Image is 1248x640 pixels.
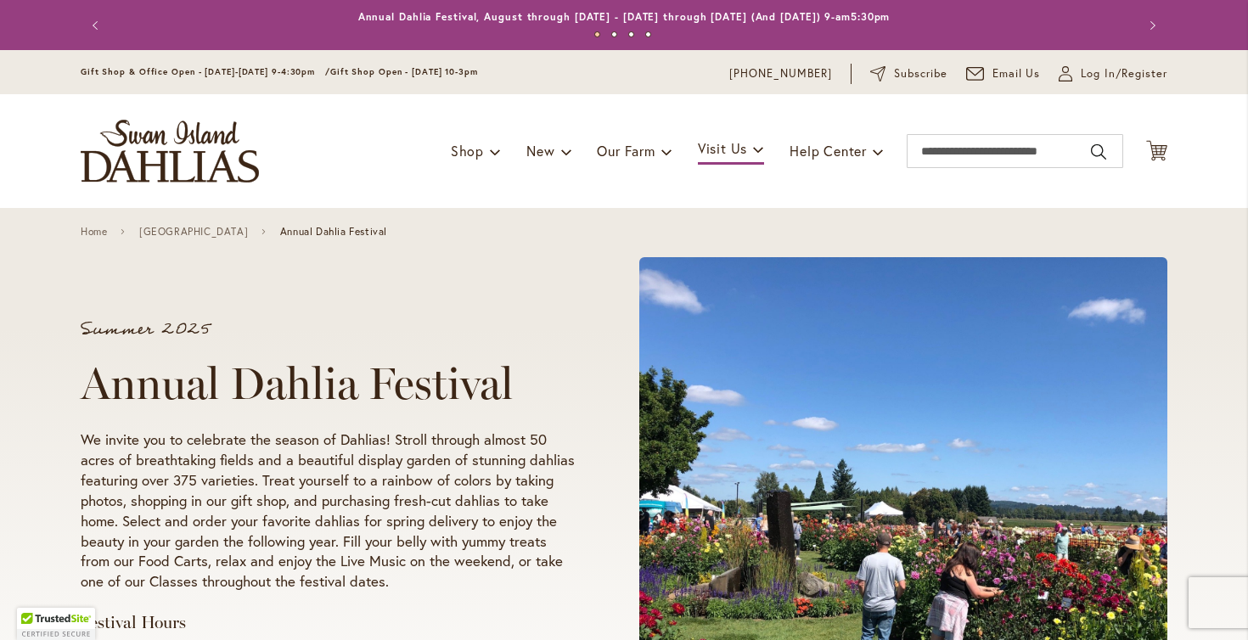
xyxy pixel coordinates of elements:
span: Help Center [790,142,867,160]
button: 2 of 4 [611,31,617,37]
p: Summer 2025 [81,321,575,338]
button: 3 of 4 [628,31,634,37]
span: Email Us [992,65,1041,82]
span: Log In/Register [1081,65,1167,82]
span: Visit Us [698,139,747,157]
a: [PHONE_NUMBER] [729,65,832,82]
a: Email Us [966,65,1041,82]
span: Subscribe [894,65,947,82]
p: We invite you to celebrate the season of Dahlias! Stroll through almost 50 acres of breathtaking ... [81,429,575,592]
button: 1 of 4 [594,31,600,37]
a: Log In/Register [1059,65,1167,82]
a: Subscribe [870,65,947,82]
button: 4 of 4 [645,31,651,37]
h1: Annual Dahlia Festival [81,358,575,409]
span: Annual Dahlia Festival [280,226,387,238]
span: Our Farm [597,142,655,160]
span: Shop [451,142,484,160]
button: Previous [81,8,115,42]
button: Next [1133,8,1167,42]
span: New [526,142,554,160]
a: Annual Dahlia Festival, August through [DATE] - [DATE] through [DATE] (And [DATE]) 9-am5:30pm [358,10,891,23]
span: Gift Shop & Office Open - [DATE]-[DATE] 9-4:30pm / [81,66,330,77]
a: store logo [81,120,259,182]
span: Gift Shop Open - [DATE] 10-3pm [330,66,478,77]
a: [GEOGRAPHIC_DATA] [139,226,248,238]
a: Home [81,226,107,238]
